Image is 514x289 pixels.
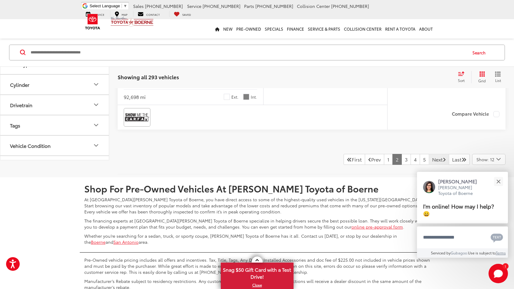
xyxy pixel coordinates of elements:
[145,3,183,9] span: [PHONE_NUMBER]
[438,185,483,196] p: [PERSON_NAME] Toyota of Boerne
[331,3,369,9] span: [PHONE_NUMBER]
[92,121,100,129] div: Tags
[342,19,383,39] a: Collision Center
[458,78,465,83] span: Sort
[84,196,430,215] p: At [GEOGRAPHIC_DATA][PERSON_NAME] Toyota of Boerne, you have direct access to some of the highest...
[90,4,127,8] a: Select Language​
[384,154,393,165] a: 1
[123,4,127,8] span: ▼
[455,71,471,83] button: Select sort value
[118,73,179,80] span: Showing all 293 vehicles
[411,154,420,165] a: 4
[351,224,403,230] a: online pre-approval form
[438,178,483,185] p: [PERSON_NAME]
[417,172,508,258] div: Close[PERSON_NAME][PERSON_NAME] Toyota of BoerneI'm online! How may I help? 😀Type your messageCha...
[347,157,352,162] i: First Page
[81,11,109,17] a: Service
[221,19,234,39] a: New
[344,154,365,165] a: First PageFirst
[30,45,467,60] input: Search by Make, Model, or Keyword
[0,95,109,115] button: DrivetrainDrivetrain
[365,154,384,165] a: Previous PagePrev
[84,233,430,245] p: Whether you’re searching for a sedan, truck, or sporty coupe, [PERSON_NAME] Toyota of Boerne has ...
[368,157,371,162] i: Previous Page
[431,250,451,255] span: Serviced by
[489,264,508,283] svg: Start Chat
[224,94,230,100] span: White Suede Clearcoat Metallic
[472,154,506,165] button: Select number of vehicles per page
[84,183,430,193] h2: Shop For Pre-Owned Vehicles At [PERSON_NAME] Toyota of Boerne
[449,154,470,165] a: LastLast Page
[91,239,106,245] a: Boerne
[495,78,501,83] span: List
[462,157,466,162] i: Last Page
[234,19,263,39] a: Pre-Owned
[383,19,417,39] a: Rent a Toyota
[489,264,508,283] button: Toggle Chat Window
[489,230,505,244] button: Chat with SMS
[90,4,120,8] span: Select Language
[496,250,506,255] a: Terms
[255,3,293,9] span: [PHONE_NUMBER]
[84,218,430,230] p: The financing experts at [GEOGRAPHIC_DATA][PERSON_NAME] Toyota of Boerne specialize in helping dr...
[306,19,342,39] a: Service & Parts: Opens in a new tab
[392,154,402,165] a: 2
[401,154,411,165] a: 3
[133,3,144,9] span: Sales
[92,142,100,149] div: Vehicle Condition
[417,226,508,248] textarea: Type your message
[110,11,132,17] a: Map
[231,94,239,100] span: Ext.
[420,154,429,165] a: 5
[84,257,430,275] p: Pre-Owned vehicle pricing includes all offers and incentives. Tax, Title, Tags, Any Dealer Instal...
[10,143,51,148] div: Vehicle Condition
[0,115,109,135] button: TagsTags
[124,93,146,100] div: 92,698 mi
[221,263,293,282] span: Snag $50 Gift Card with a Test Drive!
[10,61,32,67] div: Fuel Type
[417,19,435,39] a: About
[429,154,449,165] a: NextNext Page
[133,11,164,17] a: Contact
[10,82,29,87] div: Cylinder
[490,71,506,83] button: List View
[244,3,254,9] span: Parts
[451,250,468,255] a: Gubagoo.
[10,102,32,108] div: Drivetrain
[285,19,306,39] a: Finance
[491,233,503,243] svg: Text
[92,101,100,108] div: Drivetrain
[452,111,499,117] label: Compare Vehicle
[263,19,285,39] a: Specials
[0,156,109,176] button: Body Type
[471,71,490,83] button: Grid View
[478,78,486,83] span: Grid
[505,265,506,267] span: 1
[113,239,139,245] a: San Antonio
[476,156,494,162] span: Show: 12
[203,3,240,9] span: [PHONE_NUMBER]
[125,109,149,125] img: View CARFAX report
[213,19,221,39] a: Home
[10,122,20,128] div: Tags
[169,11,196,17] a: My Saved Vehicles
[110,16,154,27] img: Vic Vaughan Toyota of Boerne
[243,94,249,100] span: Dark Charcoal
[468,250,496,255] span: Use is subject to
[492,175,505,188] button: Close
[0,136,109,155] button: Vehicle ConditionVehicle Condition
[443,157,446,162] i: Next Page
[81,12,104,32] img: Toyota
[0,75,109,94] button: CylinderCylinder
[92,81,100,88] div: Cylinder
[182,12,191,16] span: Saved
[297,3,330,9] span: Collision Center
[467,45,494,60] button: Search
[251,94,257,100] span: Int.
[187,3,201,9] span: Service
[423,202,494,217] span: I'm online! How may I help? 😀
